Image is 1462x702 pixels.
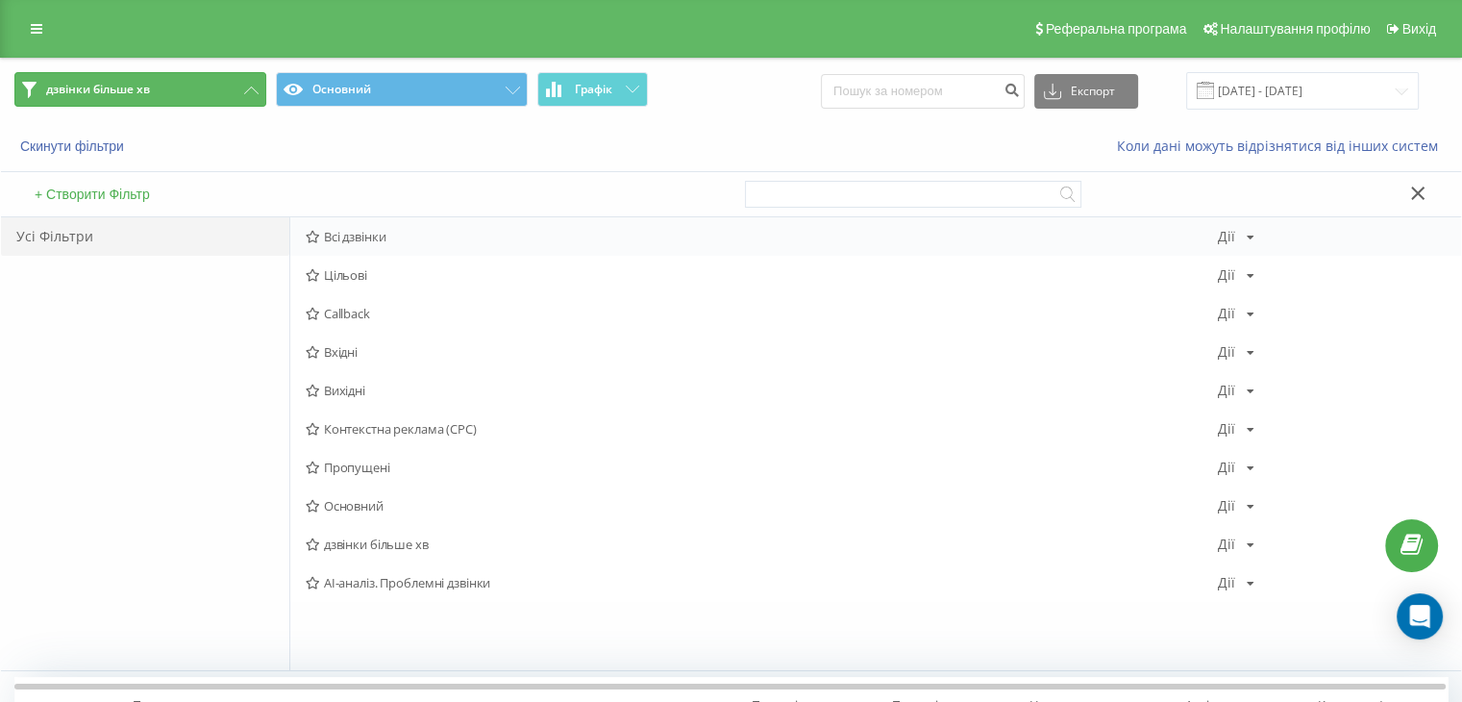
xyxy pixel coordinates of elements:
span: Контекстна реклама (CPC) [306,422,1218,436]
button: + Створити Фільтр [29,186,156,203]
button: Графік [537,72,648,107]
button: Основний [276,72,528,107]
div: Дії [1218,230,1235,243]
div: Дії [1218,538,1235,551]
button: Закрити [1404,185,1432,205]
div: Open Intercom Messenger [1397,593,1443,639]
span: Вихід [1402,21,1436,37]
div: Дії [1218,384,1235,397]
span: Пропущені [306,461,1218,474]
span: Callback [306,307,1218,320]
div: Дії [1218,345,1235,359]
div: Дії [1218,268,1235,282]
div: Дії [1218,422,1235,436]
button: Експорт [1034,74,1138,109]
button: дзвінки більше хв [14,72,266,107]
div: Дії [1218,461,1235,474]
input: Пошук за номером [821,74,1025,109]
span: Реферальна програма [1046,21,1187,37]
span: Графік [575,83,612,96]
span: Основний [306,499,1218,513]
span: дзвінки більше хв [306,538,1218,551]
div: Дії [1218,307,1235,320]
span: Всі дзвінки [306,230,1218,243]
a: Коли дані можуть відрізнятися вiд інших систем [1117,137,1448,155]
span: дзвінки більше хв [46,82,150,97]
span: Налаштування профілю [1220,21,1370,37]
span: AI-аналіз. Проблемні дзвінки [306,576,1218,589]
div: Дії [1218,499,1235,513]
div: Дії [1218,576,1235,589]
span: Вхідні [306,345,1218,359]
span: Цільові [306,268,1218,282]
button: Скинути фільтри [14,138,134,155]
div: Усі Фільтри [1,217,289,256]
span: Вихідні [306,384,1218,397]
